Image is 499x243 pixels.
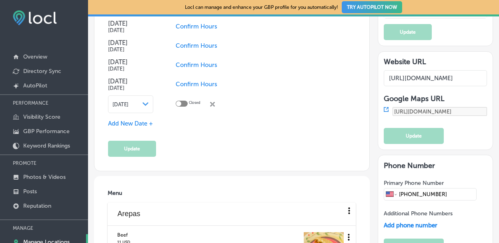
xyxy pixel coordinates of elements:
p: Posts [23,188,37,195]
button: Update [384,24,432,40]
p: Reputation [23,202,51,209]
h3: Menu [108,190,356,196]
span: Add New Date + [108,120,153,127]
span: [DATE] [112,101,128,107]
h4: [DATE] [108,20,153,27]
p: AutoPilot [23,82,47,89]
span: Confirm Hours [176,42,217,49]
p: Overview [23,53,47,60]
span: Confirm Hours [176,81,217,88]
h4: Beef [117,232,304,238]
button: Update [108,141,156,157]
p: GBP Performance [23,128,70,135]
span: Confirm Hours [176,23,217,30]
h5: [DATE] [108,66,153,72]
h3: Website URL [384,57,487,66]
p: Keyword Rankings [23,142,70,149]
button: Update [384,128,444,144]
img: fda3e92497d09a02dc62c9cd864e3231.png [13,10,57,25]
span: Add phone number [384,222,437,229]
h4: [DATE] [108,58,153,66]
p: Directory Sync [23,68,61,75]
h3: Phone Number [384,161,487,170]
p: Visibility Score [23,113,60,120]
label: Additional Phone Numbers [384,210,453,217]
h3: Google Maps URL [384,94,487,103]
h5: [DATE] [108,27,153,33]
h4: [DATE] [108,77,153,85]
input: Add Location Website [384,70,487,86]
label: Primary Phone Number [384,180,444,186]
h4: [DATE] [108,39,153,47]
button: TRY AUTOPILOT NOW [342,1,402,13]
p: Closed [189,101,200,108]
h5: [DATE] [108,85,153,91]
input: Phone number [398,188,474,200]
p: Photos & Videos [23,174,66,180]
span: Arepas [117,209,344,219]
h5: [DATE] [108,47,153,53]
span: Confirm Hours [176,61,217,69]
